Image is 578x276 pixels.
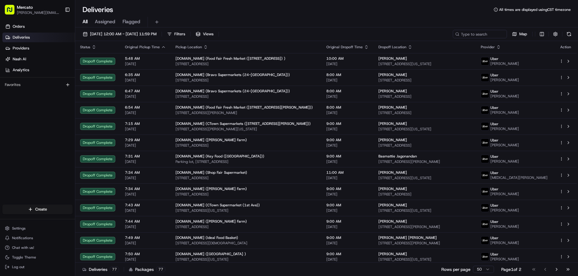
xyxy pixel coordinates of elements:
span: Basmattie Jagonandan [378,154,417,159]
a: Providers [2,43,75,53]
span: Dropoff Location [378,45,406,49]
img: uber-new-logo.jpeg [481,90,489,98]
div: 77 [110,267,119,272]
span: [DATE] [326,257,369,262]
span: [STREET_ADDRESS][US_STATE] [176,208,317,213]
span: 7:34 AM [125,186,166,191]
span: [DATE] [326,241,369,246]
span: Uber [490,203,499,208]
span: Providers [13,46,29,51]
span: [STREET_ADDRESS][DEMOGRAPHIC_DATA] [176,241,317,246]
img: uber-new-logo.jpeg [481,188,489,195]
span: [PERSON_NAME] [490,159,519,164]
span: [PERSON_NAME] [378,138,407,142]
span: [STREET_ADDRESS][PERSON_NAME][US_STATE] [176,127,317,132]
span: [PERSON_NAME][EMAIL_ADDRESS][PERSON_NAME][DOMAIN_NAME] [17,10,60,15]
span: [STREET_ADDRESS] [378,94,471,99]
span: [DOMAIN_NAME] (Ideal Food Basket) [176,235,238,240]
span: 9:00 AM [326,235,369,240]
span: [DATE] [125,78,166,83]
span: Deliveries [13,35,30,40]
span: [STREET_ADDRESS][US_STATE] [378,257,471,262]
span: [STREET_ADDRESS][PERSON_NAME] [176,110,317,115]
input: Clear [16,78,99,84]
input: Type to search [453,30,507,38]
button: Settings [2,224,73,233]
span: 5:48 AM [125,56,166,61]
img: 1736555255976-a54dd68f-1ca7-489b-9aae-adbdc363a1c4 [6,96,17,107]
span: [PERSON_NAME] [378,203,407,208]
span: [STREET_ADDRESS][PERSON_NAME] [378,224,471,229]
span: 8:00 AM [326,89,369,94]
span: [STREET_ADDRESS] [176,62,317,66]
span: [STREET_ADDRESS] [378,78,471,83]
span: 9:00 AM [326,219,369,224]
span: Original Pickup Time [125,45,160,49]
span: 10:00 AM [326,56,369,61]
a: Powered byPylon [42,141,73,145]
h1: Deliveries [82,5,113,14]
span: 9:00 AM [326,154,369,159]
span: [PERSON_NAME] [378,121,407,126]
span: [PERSON_NAME] [378,72,407,77]
span: Flagged [123,18,140,25]
span: [STREET_ADDRESS][US_STATE] [176,257,317,262]
span: [PERSON_NAME] [490,143,519,148]
button: Start new chat [102,98,110,105]
span: 6:54 AM [125,105,166,110]
span: 7:49 AM [125,235,166,240]
span: Settings [12,226,26,231]
span: [DATE] [326,176,369,180]
span: [DATE] [125,176,166,180]
span: Assigned [95,18,115,25]
span: [STREET_ADDRESS] [378,143,471,148]
span: 9:00 AM [326,252,369,256]
img: uber-new-logo.jpeg [481,155,489,163]
span: Uber [490,219,499,224]
span: Toggle Theme [12,255,36,260]
span: 7:34 AM [125,170,166,175]
span: Knowledge Base [12,126,46,132]
span: 7:50 AM [125,252,166,256]
div: 💻 [51,127,56,132]
span: Views [203,31,213,37]
span: [DOMAIN_NAME] (Food Fair Fresh Market ([STREET_ADDRESS][PERSON_NAME])) [176,105,313,110]
img: uber-new-logo.jpeg [481,220,489,228]
p: Rows per page [441,266,471,272]
span: [STREET_ADDRESS] [378,110,471,115]
img: uber-new-logo.jpeg [481,122,489,130]
button: Views [193,30,216,38]
a: Nash AI [2,54,75,64]
span: 7:44 AM [125,219,166,224]
span: [DATE] [125,94,166,99]
span: [DATE] [125,192,166,197]
span: Uber [490,73,499,78]
span: Notifications [12,236,33,240]
span: Uber [490,170,499,175]
button: Refresh [565,30,573,38]
span: [PERSON_NAME] [490,126,519,131]
span: [PERSON_NAME] [490,110,519,115]
span: [DATE] [125,143,166,148]
span: [DATE] [326,224,369,229]
a: 💻API Documentation [48,124,99,135]
span: [STREET_ADDRESS][US_STATE] [378,208,471,213]
p: Welcome 👋 [6,63,110,72]
span: [MEDICAL_DATA][PERSON_NAME] [490,175,548,180]
span: 9:00 AM [326,186,369,191]
span: [PERSON_NAME] [378,170,407,175]
span: [DOMAIN_NAME] (CTown Supermarket (1st Ave)) [176,203,260,208]
div: Page 1 of 2 [501,266,521,272]
span: [DOMAIN_NAME] (CTown Supermarkets ([STREET_ADDRESS][PERSON_NAME])) [176,121,311,126]
img: uber-new-logo.jpeg [481,57,489,65]
span: [DOMAIN_NAME] ([PERSON_NAME] Farm) [176,138,247,142]
span: [DOMAIN_NAME] (Bravo Supermarkets (24-[GEOGRAPHIC_DATA])) [176,72,290,77]
span: [PERSON_NAME] [490,78,519,82]
div: 📗 [6,127,11,132]
span: Uber [490,89,499,94]
span: Uber [490,138,499,143]
span: Uber [490,252,499,257]
span: [DATE] [125,257,166,262]
span: [STREET_ADDRESS][US_STATE] [378,176,471,180]
span: Uber [490,105,499,110]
